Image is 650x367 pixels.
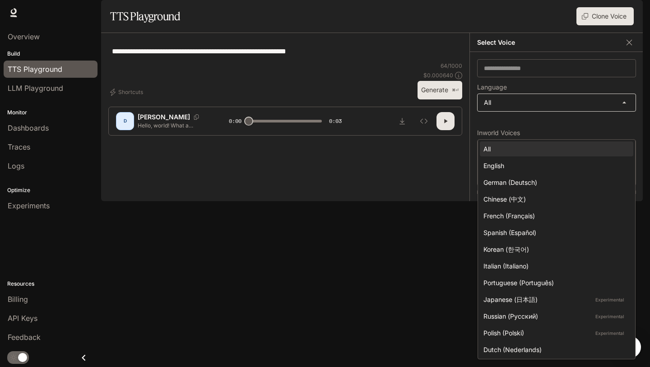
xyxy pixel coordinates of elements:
p: Experimental [594,296,626,304]
div: Russian (Русский) [483,311,626,321]
div: Polish (Polski) [483,328,626,338]
div: French (Français) [483,211,626,221]
div: Portuguese (Português) [483,278,626,287]
div: Dutch (Nederlands) [483,345,626,354]
div: Spanish (Español) [483,228,626,237]
div: Japanese (日本語) [483,295,626,304]
p: Experimental [594,329,626,337]
div: All [483,144,626,154]
div: German (Deutsch) [483,178,626,187]
p: Experimental [594,312,626,320]
div: English [483,161,626,170]
div: Italian (Italiano) [483,261,626,271]
div: Korean (한국어) [483,245,626,254]
div: Chinese (中文) [483,194,626,204]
